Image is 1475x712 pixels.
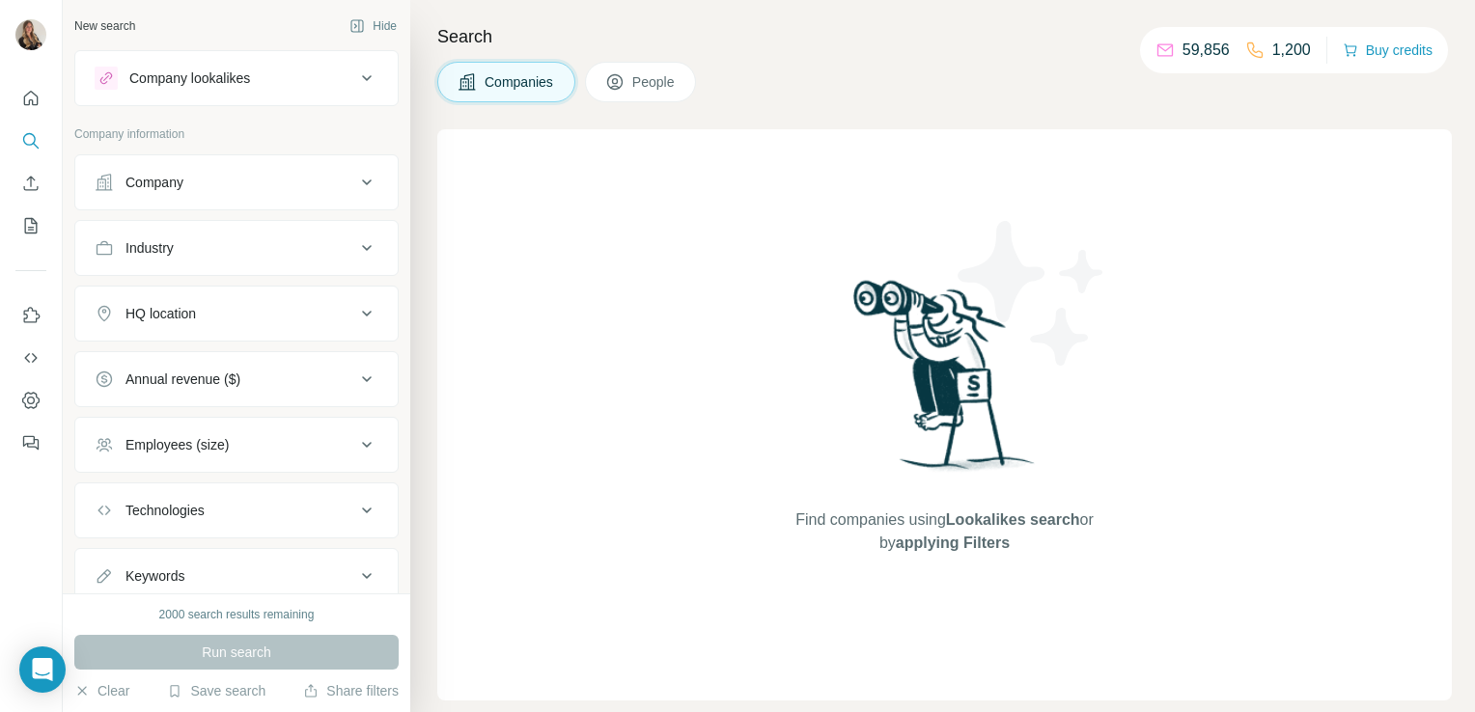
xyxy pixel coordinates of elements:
[125,370,240,389] div: Annual revenue ($)
[15,208,46,243] button: My lists
[15,383,46,418] button: Dashboard
[159,606,315,623] div: 2000 search results remaining
[129,68,250,88] div: Company lookalikes
[632,72,677,92] span: People
[75,422,398,468] button: Employees (size)
[74,681,129,700] button: Clear
[75,356,398,402] button: Annual revenue ($)
[15,166,46,201] button: Enrich CSV
[896,534,1010,551] span: applying Filters
[75,225,398,271] button: Industry
[945,206,1119,380] img: Surfe Illustration - Stars
[75,159,398,205] button: Company
[15,123,46,158] button: Search
[790,508,1099,555] span: Find companies using or by
[75,553,398,599] button: Keywords
[75,487,398,534] button: Technologies
[74,125,399,143] p: Company information
[125,238,174,258] div: Industry
[167,681,265,700] button: Save search
[125,173,183,192] div: Company
[125,566,184,586] div: Keywords
[15,341,46,375] button: Use Surfe API
[74,17,135,35] div: New search
[125,435,229,454] div: Employees (size)
[125,304,196,323] div: HQ location
[19,646,66,693] div: Open Intercom Messenger
[485,72,555,92] span: Companies
[125,501,205,520] div: Technologies
[15,425,46,460] button: Feedback
[1183,39,1230,62] p: 59,856
[1343,37,1433,64] button: Buy credits
[437,23,1452,50] h4: Search
[15,81,46,116] button: Quick start
[845,275,1045,490] img: Surfe Illustration - Woman searching with binoculars
[336,12,410,41] button: Hide
[15,19,46,50] img: Avatar
[15,298,46,333] button: Use Surfe on LinkedIn
[946,511,1080,528] span: Lookalikes search
[1272,39,1311,62] p: 1,200
[75,290,398,337] button: HQ location
[303,681,399,700] button: Share filters
[75,55,398,101] button: Company lookalikes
